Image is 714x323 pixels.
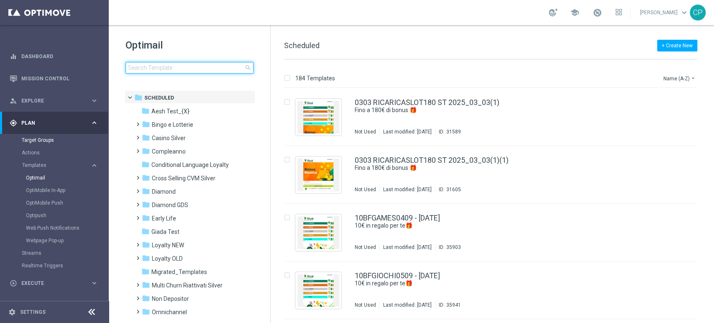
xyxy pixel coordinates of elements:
a: Target Groups [22,137,87,144]
i: gps_fixed [10,119,17,127]
a: Web Push Notifications [26,225,87,231]
span: Diamond GDS [152,201,188,209]
i: folder [142,254,150,262]
a: Fino a 180€ di bonus 🎁​ [355,106,642,114]
div: Realtime Triggers [22,259,108,272]
div: Target Groups [22,134,108,146]
i: folder [142,241,150,249]
div: Optipush [26,209,108,222]
div: Last modified: [DATE] [380,128,435,135]
button: Name (A-Z)arrow_drop_down [663,73,697,83]
div: Explore [10,97,90,105]
div: Execute [10,279,90,287]
p: 184 Templates [295,74,335,82]
a: 0303 RICARICASLOT180 ST 2025_03_03(1)(1) [355,156,509,164]
i: keyboard_arrow_right [90,279,98,287]
span: Aesh Test_{X} [151,108,189,115]
span: Cross Selling CVM Silver [152,174,215,182]
a: 10BFGAMES0409 - [DATE] [355,214,440,222]
span: Giada Test [151,228,179,236]
span: Migrated_Templates [151,268,207,276]
div: Not Used [355,186,376,193]
span: keyboard_arrow_down [680,8,689,17]
span: Templates [22,163,82,168]
i: folder [141,107,150,115]
span: Non Depositor [152,295,189,302]
div: Press SPACE to select this row. [276,88,712,146]
i: keyboard_arrow_right [90,97,98,105]
a: Optipush [26,212,87,219]
img: 31605.jpeg [297,159,339,191]
div: Last modified: [DATE] [380,302,435,308]
i: settings [8,308,16,316]
div: ID: [435,244,461,251]
div: Plan [10,119,90,127]
a: OptiMobile Push [26,200,87,206]
div: Web Push Notifications [26,222,108,234]
i: folder [142,200,150,209]
a: Webpage Pop-up [26,237,87,244]
i: folder [142,187,150,195]
div: Last modified: [DATE] [380,244,435,251]
div: Not Used [355,302,376,308]
h1: Optimail [125,38,253,52]
div: ID: [435,128,461,135]
div: 35941 [446,302,461,308]
span: Early Life [152,215,176,222]
span: Plan [21,120,90,126]
div: Templates [22,159,108,247]
i: person_search [10,97,17,105]
button: Mission Control [9,75,99,82]
i: folder [142,174,150,182]
div: 10€ in regalo per te🎁 [355,279,661,287]
a: [PERSON_NAME]keyboard_arrow_down [639,6,690,19]
a: OptiMobile In-App [26,187,87,194]
i: folder [142,308,150,316]
span: Scheduled [284,41,320,50]
div: Press SPACE to select this row. [276,146,712,204]
a: 0303 RICARICASLOT180 ST 2025_03_03(1) [355,99,499,106]
div: OptiMobile Push [26,197,108,209]
i: folder [141,160,150,169]
button: + Create New [657,40,697,51]
button: person_search Explore keyboard_arrow_right [9,97,99,104]
span: Omnichannel [152,308,187,316]
span: Bingo e Lotterie [152,121,193,128]
div: Streams [22,247,108,259]
div: 31589 [446,128,461,135]
a: 10BFGIOCHI0509 - [DATE] [355,272,440,279]
button: Templates keyboard_arrow_right [22,162,99,169]
a: Fino a 180€ di bonus 🎁​ [355,164,642,172]
span: Explore [21,98,90,103]
span: Scheduled [144,94,174,102]
i: equalizer [10,53,17,60]
img: 35903.jpeg [297,216,339,249]
a: Optimail [26,174,87,181]
input: Search Template [125,62,253,74]
img: 31589.jpeg [297,101,339,133]
i: keyboard_arrow_right [90,119,98,127]
span: Casino Silver [152,134,186,142]
a: Settings [20,310,46,315]
span: Loyalty NEW [152,241,184,249]
img: 35941.jpeg [297,274,339,307]
div: Not Used [355,128,376,135]
div: Actions [22,146,108,159]
div: 31605 [446,186,461,193]
a: Actions [22,149,87,156]
div: Dashboard [10,45,98,67]
div: CP [690,5,706,21]
a: Mission Control [21,67,98,90]
span: school [570,8,579,17]
a: Dashboard [21,45,98,67]
span: Diamond [152,188,176,195]
i: folder [142,281,150,289]
i: folder [142,120,150,128]
i: folder [141,227,150,236]
div: play_circle_outline Execute keyboard_arrow_right [9,280,99,287]
span: Execute [21,281,90,286]
div: ID: [435,186,461,193]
